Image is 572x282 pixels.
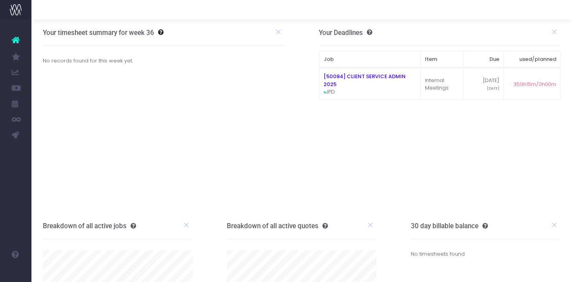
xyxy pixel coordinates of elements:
[319,51,421,68] th: Job: activate to sort column ascending
[504,51,561,68] th: used/planned: activate to sort column ascending
[227,222,328,230] h3: Breakdown of all active quotes
[324,73,406,88] a: [50084] CLIENT SERVICE ADMIN 2025
[421,68,463,100] td: Internal Meetings
[487,86,499,91] span: [DATE]
[10,266,22,278] img: images/default_profile_image.png
[463,51,504,68] th: Due: activate to sort column ascending
[43,222,136,230] h3: Breakdown of all active jobs
[411,239,561,269] div: No timesheets found
[411,222,488,230] h3: 30 day billable balance
[319,29,372,37] h3: Your Deadlines
[513,81,556,88] span: 359h15m/0h00m
[43,29,154,37] h3: Your timesheet summary for week 36
[37,57,291,65] div: No records found for this week yet.
[463,68,504,100] td: [DATE]
[421,51,463,68] th: Item: activate to sort column ascending
[319,68,421,100] td: JPD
